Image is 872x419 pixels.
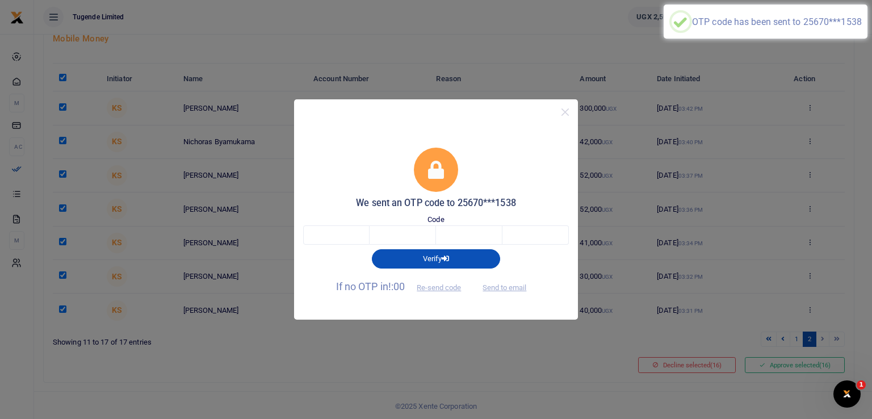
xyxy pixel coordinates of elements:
[388,280,405,292] span: !:00
[692,16,862,27] div: OTP code has been sent to 25670***1538
[336,280,471,292] span: If no OTP in
[303,198,569,209] h5: We sent an OTP code to 25670***1538
[557,104,573,120] button: Close
[833,380,861,408] iframe: Intercom live chat
[427,214,444,225] label: Code
[857,380,866,389] span: 1
[372,249,500,269] button: Verify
